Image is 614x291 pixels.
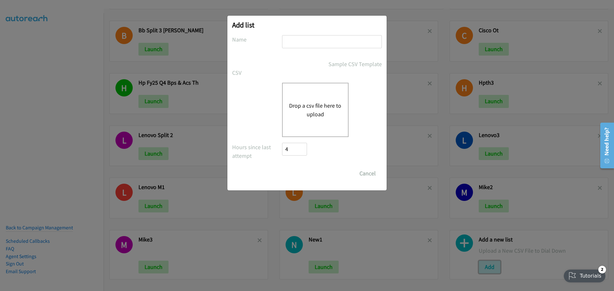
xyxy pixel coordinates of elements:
label: Name [232,35,282,44]
button: Cancel [353,167,382,180]
label: CSV [232,68,282,77]
h2: Add list [232,20,382,29]
iframe: Checklist [560,263,609,286]
label: Hours since last attempt [232,143,282,160]
a: Sample CSV Template [328,60,382,68]
iframe: Resource Center [595,120,614,171]
button: Drop a csv file here to upload [289,101,342,119]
